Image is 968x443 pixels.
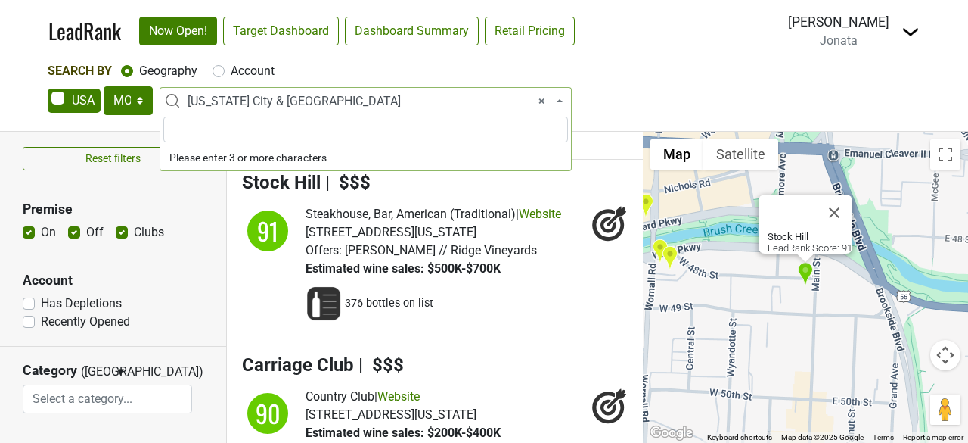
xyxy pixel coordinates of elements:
[345,296,433,311] span: 376 bottles on list
[81,363,111,385] span: ([GEOGRAPHIC_DATA])
[707,432,772,443] button: Keyboard shortcuts
[306,207,516,221] span: Steakhouse, Bar, American (Traditional)
[816,195,852,231] button: Close
[345,17,479,45] a: Dashboard Summary
[160,145,571,170] li: Please enter 3 or more characters
[115,365,126,379] span: ▼
[662,245,678,270] div: The Raphael Hotel
[223,17,339,45] a: Target Dashboard
[242,205,293,257] img: quadrant_split.svg
[930,395,960,425] button: Drag Pegman onto the map to open Street View
[23,201,203,217] h3: Premise
[647,423,697,443] img: Google
[48,64,112,78] span: Search By
[788,12,889,32] div: [PERSON_NAME]
[903,433,963,441] a: Report a map error
[703,139,778,170] button: Show satellite imagery
[930,139,960,170] button: Toggle fullscreen view
[139,62,197,80] label: Geography
[306,205,561,223] div: |
[638,193,653,218] div: The Capital Grille - Kansas City
[306,285,342,322] img: Wine List
[652,239,668,264] div: Chaz on the Plaza
[768,231,852,254] div: LeadRank Score: 91
[306,243,342,257] span: Offers:
[377,389,420,404] a: Website
[306,261,501,276] span: Estimated wine sales: $500K-$700K
[41,295,122,313] label: Has Depletions
[650,139,703,170] button: Show street map
[325,172,371,193] span: | $$$
[901,23,920,41] img: Dropdown Menu
[242,172,321,193] span: Stock Hill
[797,262,813,287] div: Stock Hill
[345,243,537,257] span: [PERSON_NAME] // Ridge Vineyards
[86,223,104,242] label: Off
[768,231,808,242] b: Stock Hill
[306,225,476,239] span: [STREET_ADDRESS][US_STATE]
[48,15,121,47] a: LeadRank
[160,87,572,114] span: Kansas City & Western MO
[306,389,374,404] span: Country Club
[23,273,203,289] h3: Account
[231,62,275,80] label: Account
[23,363,77,379] h3: Category
[873,433,894,441] a: Terms (opens in new tab)
[242,354,354,376] span: Carriage Club
[538,92,545,111] span: Remove all items
[820,33,858,48] span: Jonata
[41,223,56,242] label: On
[245,391,290,436] div: 90
[245,208,290,254] div: 91
[306,426,501,440] span: Estimated wine sales: $200K-$400K
[23,147,203,170] button: Reset filters
[930,340,960,370] button: Map camera controls
[519,207,561,221] a: Website
[306,407,476,422] span: [STREET_ADDRESS][US_STATE]
[647,423,697,443] a: Open this area in Google Maps (opens a new window)
[23,385,192,413] input: Select a category...
[242,388,293,439] img: quadrant_split.svg
[358,354,404,376] span: | $$$
[781,433,864,441] span: Map data ©2025 Google
[139,17,217,45] a: Now Open!
[41,313,130,331] label: Recently Opened
[485,17,575,45] a: Retail Pricing
[188,92,553,111] span: Kansas City & Western MO
[134,223,164,242] label: Clubs
[306,388,501,406] div: |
